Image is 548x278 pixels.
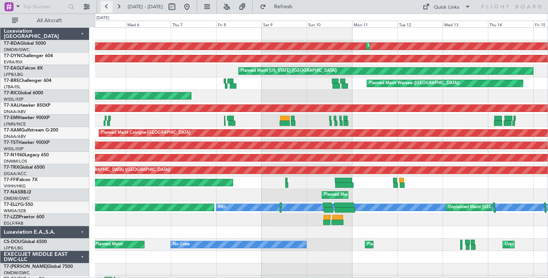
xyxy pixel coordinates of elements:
[4,264,47,269] span: T7-[PERSON_NAME]
[352,21,397,27] div: Mon 11
[4,103,50,108] a: T7-XALHawker 850XP
[4,178,38,182] a: T7-FFIFalcon 7X
[4,121,26,127] a: LFMN/NCE
[4,84,21,90] a: LTBA/ISL
[128,3,163,10] span: [DATE] - [DATE]
[4,91,43,95] a: T7-RICGlobal 6000
[4,245,23,251] a: LFPB/LBG
[4,116,50,120] a: T7-EMIHawker 900XP
[4,153,25,157] span: T7-N1960
[4,153,49,157] a: T7-N1960Legacy 650
[4,264,73,269] a: T7-[PERSON_NAME]Global 7500
[96,15,109,21] div: [DATE]
[4,221,23,226] a: EGLF/FAB
[307,21,352,27] div: Sun 10
[4,208,26,214] a: WMSA/SZB
[419,1,474,13] button: Quick Links
[256,1,301,13] button: Refresh
[4,240,21,244] span: CS-DOU
[4,128,21,133] span: T7-XAM
[4,134,26,139] a: DNAA/ABV
[216,21,262,27] div: Fri 8
[443,21,488,27] div: Wed 13
[367,239,485,250] div: Planned Maint [GEOGRAPHIC_DATA] ([GEOGRAPHIC_DATA])
[241,65,337,77] div: Planned Maint [US_STATE] ([GEOGRAPHIC_DATA])
[4,190,20,195] span: T7-NAS
[171,21,216,27] div: Thu 7
[4,165,19,170] span: T7-TRX
[434,4,459,11] div: Quick Links
[4,47,30,53] a: OMDW/DWC
[4,146,24,152] a: WSSL/XSP
[4,178,17,182] span: T7-FFI
[397,21,443,27] div: Tue 12
[4,196,30,201] a: OMDW/DWC
[324,189,408,201] div: Planned Maint Abuja ([PERSON_NAME] Intl)
[4,41,20,46] span: T7-BDA
[4,109,26,115] a: DNAA/ABV
[4,66,22,71] span: T7-EAGL
[4,97,24,102] a: WSSL/XSP
[488,21,533,27] div: Thu 14
[4,72,23,77] a: LFPB/LBG
[95,239,123,250] div: Planned Maint
[23,1,66,12] input: Trip Number
[4,54,21,58] span: T7-DYN
[4,116,18,120] span: T7-EMI
[4,91,18,95] span: T7-RIC
[4,128,58,133] a: T7-XAMGulfstream G-200
[4,79,19,83] span: T7-BRE
[4,270,30,276] a: OMDW/DWC
[126,21,171,27] div: Wed 6
[4,215,44,219] a: T7-LZZIPraetor 600
[101,127,190,139] div: Planned Maint Cologne-[GEOGRAPHIC_DATA]
[368,41,442,52] div: Planned Maint Dubai (Al Maktoum Intl)
[4,141,18,145] span: T7-TST
[4,215,19,219] span: T7-LZZI
[4,141,50,145] a: T7-TSTHawker 900XP
[173,239,190,250] div: No Crew
[4,165,45,170] a: T7-TRXGlobal 6500
[4,171,27,177] a: DGAA/ACC
[4,66,43,71] a: T7-EAGLFalcon 8X
[4,202,20,207] span: T7-ELLY
[4,103,19,108] span: T7-XAL
[369,78,459,89] div: Planned Maint Warsaw ([GEOGRAPHIC_DATA])
[4,240,47,244] a: CS-DOUGlobal 6500
[4,54,53,58] a: T7-DYNChallenger 604
[4,59,23,65] a: EVRA/RIX
[4,190,31,195] a: T7-NASBBJ2
[52,165,170,176] div: Planned Maint [GEOGRAPHIC_DATA] ([GEOGRAPHIC_DATA])
[4,202,33,207] a: T7-ELLYG-550
[8,15,81,27] button: All Aircraft
[4,183,26,189] a: VHHH/HKG
[20,18,79,23] span: All Aircraft
[4,79,51,83] a: T7-BREChallenger 604
[80,21,126,27] div: Tue 5
[268,4,299,9] span: Refresh
[4,159,27,164] a: DNMM/LOS
[4,41,46,46] a: T7-BDAGlobal 5000
[262,21,307,27] div: Sat 9
[218,202,227,213] div: MEL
